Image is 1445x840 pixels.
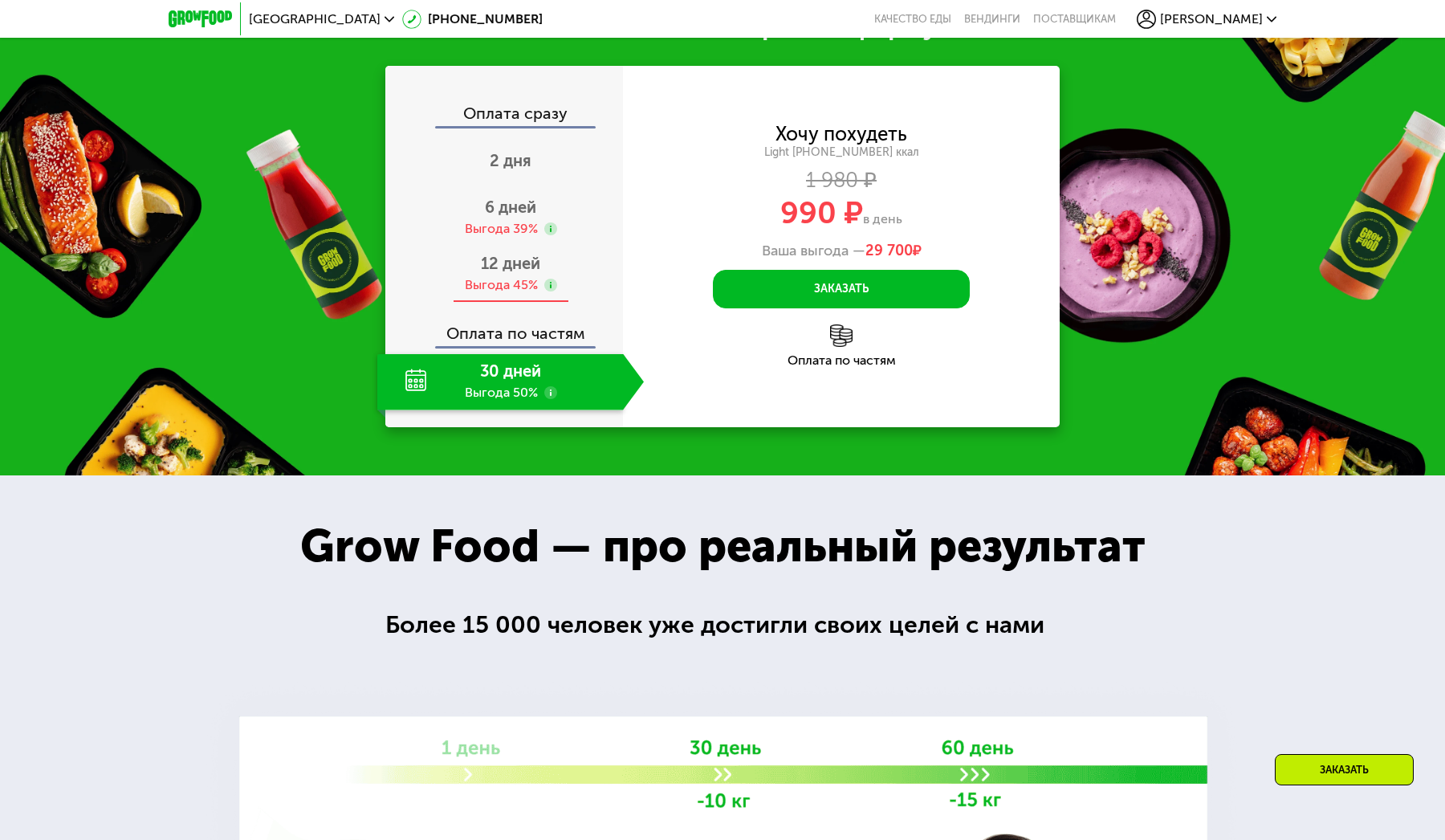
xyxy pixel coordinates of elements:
[1033,13,1116,26] div: поставщикам
[865,243,922,260] span: ₽
[964,13,1020,26] a: Вендинги
[865,242,913,259] span: 29 700
[623,172,1060,190] div: 1 980 ₽
[249,13,381,26] span: [GEOGRAPHIC_DATA]
[830,324,853,347] img: l6xcnZfty9opOoJh.png
[465,220,538,238] div: Выгода 39%
[863,211,902,226] span: в день
[490,151,531,170] span: 2 дня
[780,194,863,231] span: 990 ₽
[1160,13,1263,26] span: [PERSON_NAME]
[623,243,1060,260] div: Ваша выгода —
[485,198,536,217] span: 6 дней
[874,13,951,26] a: Качество еды
[387,89,623,126] div: Оплата сразу
[387,309,623,346] div: Оплата по частям
[623,354,1060,367] div: Оплата по частям
[402,10,543,29] a: [PHONE_NUMBER]
[775,125,907,143] div: Хочу похудеть
[465,276,538,294] div: Выгода 45%
[267,512,1178,581] div: Grow Food — про реальный результат
[481,254,540,273] span: 12 дней
[385,606,1060,644] div: Более 15 000 человек уже достигли своих целей с нами
[1275,754,1414,785] div: Заказать
[623,145,1060,160] div: Light [PHONE_NUMBER] ккал
[713,270,970,308] button: Заказать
